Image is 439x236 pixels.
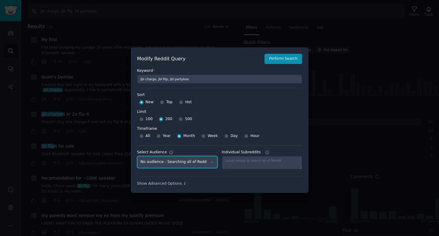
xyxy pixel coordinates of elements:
span: 500 [185,116,192,122]
label: Sort [137,92,302,98]
span: Hot [185,100,192,105]
label: Individual Subreddits [222,150,302,155]
span: Week [208,133,218,139]
span: Hour [250,133,260,139]
span: 200 [165,116,172,122]
span: Month [183,133,195,139]
div: Limit [137,109,146,115]
div: Select Audience [137,150,167,155]
input: Keyword to search on Reddit [137,75,302,84]
span: 100 [146,116,153,122]
span: New [146,100,154,105]
h2: Modify Reddit Query [137,55,261,63]
span: Day [231,133,238,139]
span: Top [166,100,173,105]
label: Keyword [137,68,302,74]
span: Year [163,133,171,139]
label: Timeframe [137,124,302,132]
button: Perform Search [264,54,302,64]
div: Show Advanced Options ↓ [137,181,302,187]
span: All [146,133,150,139]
